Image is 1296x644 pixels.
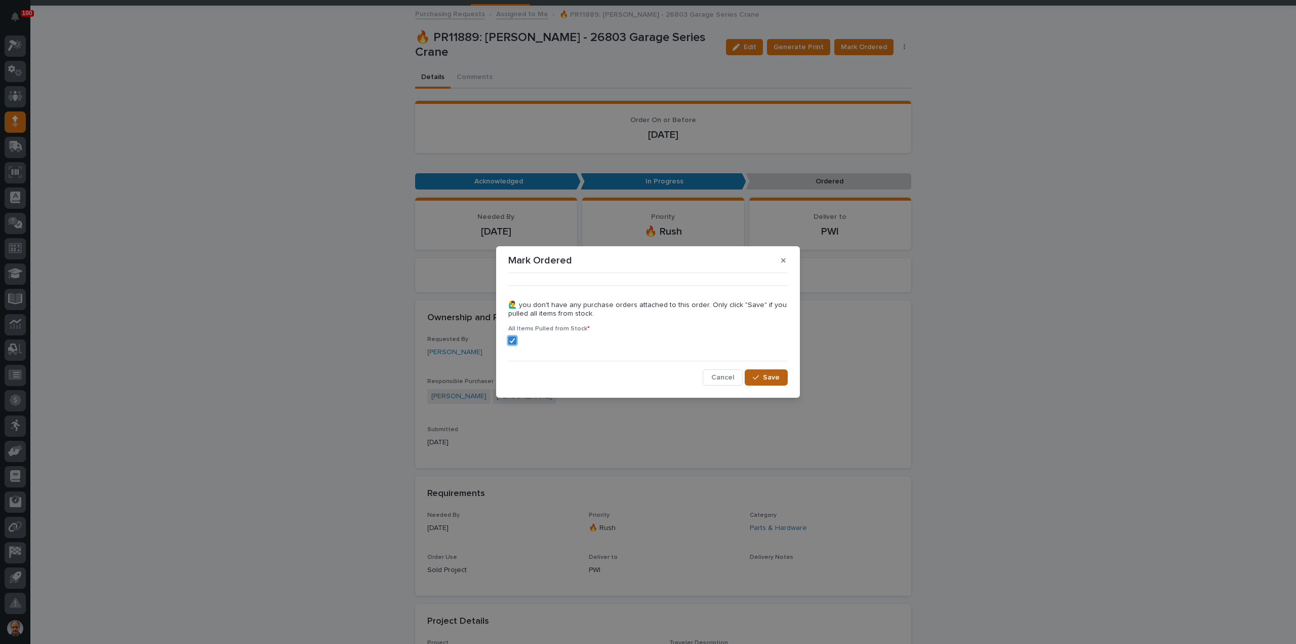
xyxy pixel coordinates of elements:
span: Cancel [711,374,734,381]
span: Save [763,374,780,381]
button: Save [745,369,788,386]
button: Cancel [703,369,743,386]
span: All Items Pulled from Stock [508,326,590,332]
p: Mark Ordered [508,254,572,267]
p: 🙋‍♂️ you don't have any purchase orders attached to this order. Only click "Save" if you pulled a... [508,301,788,318]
